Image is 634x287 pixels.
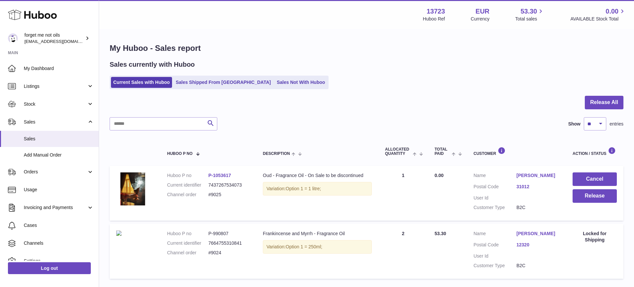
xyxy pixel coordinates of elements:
span: Invoicing and Payments [24,204,87,211]
div: Frankincense and Myrrh - Fragrance Oil [263,231,372,237]
h2: Sales currently with Huboo [110,60,195,69]
span: Total sales [515,16,545,22]
div: Locked for Shipping [573,231,617,243]
dt: Name [474,231,516,238]
span: Stock [24,101,87,107]
strong: EUR [475,7,489,16]
a: Sales Not With Huboo [274,77,327,88]
span: ALLOCATED Quantity [385,147,411,156]
dt: Huboo P no [167,172,208,179]
img: custom_resized_b61dd494-f7fa-4b4c-83e5-1f792ff7235c.png [116,231,122,236]
dd: P-990807 [208,231,250,237]
button: Release All [585,96,623,109]
dt: Channel order [167,192,208,198]
dt: Postal Code [474,184,516,192]
div: Variation: [263,182,372,196]
dd: #9024 [208,250,250,256]
span: [EMAIL_ADDRESS][DOMAIN_NAME] [24,39,97,44]
dd: B2C [516,263,559,269]
span: 53.30 [520,7,537,16]
img: forgetmenothf@gmail.com [8,33,18,43]
dt: Customer Type [474,263,516,269]
span: 53.30 [435,231,446,236]
h1: My Huboo - Sales report [110,43,623,54]
dd: 7437267534073 [208,182,250,188]
a: 31012 [516,184,559,190]
button: Cancel [573,172,617,186]
a: 0.00 AVAILABLE Stock Total [570,7,626,22]
a: 53.30 Total sales [515,7,545,22]
span: Usage [24,187,94,193]
span: Total paid [435,147,450,156]
img: custom_resized_50401546-7b05-44c6-9403-ba694aae2398.jpg [116,172,149,205]
span: Listings [24,83,87,90]
a: Current Sales with Huboo [111,77,172,88]
div: Variation: [263,240,372,254]
span: Channels [24,240,94,246]
span: Sales [24,119,87,125]
dt: Current identifier [167,182,208,188]
div: Action / Status [573,147,617,156]
dt: Huboo P no [167,231,208,237]
td: 1 [378,166,428,221]
a: 12320 [516,242,559,248]
span: entries [610,121,623,127]
a: Sales Shipped From [GEOGRAPHIC_DATA] [173,77,273,88]
span: Huboo P no [167,152,193,156]
label: Show [568,121,581,127]
span: Add Manual Order [24,152,94,158]
span: My Dashboard [24,65,94,72]
span: Option 1 = 1 litre; [286,186,321,191]
dt: Current identifier [167,240,208,246]
span: Description [263,152,290,156]
span: Cases [24,222,94,229]
dt: Customer Type [474,204,516,211]
div: Customer [474,147,559,156]
dt: User Id [474,195,516,201]
a: Log out [8,262,91,274]
div: forget me not oils [24,32,84,45]
span: Sales [24,136,94,142]
span: Option 1 = 250ml; [286,244,322,249]
dd: B2C [516,204,559,211]
div: Oud - Fragrance Oil - On Sale to be discontinued [263,172,372,179]
dt: User Id [474,253,516,259]
dd: 7664755310841 [208,240,250,246]
td: 2 [378,224,428,279]
div: Currency [471,16,490,22]
button: Release [573,189,617,203]
a: [PERSON_NAME] [516,231,559,237]
span: Orders [24,169,87,175]
dt: Postal Code [474,242,516,250]
dt: Name [474,172,516,180]
span: Settings [24,258,94,264]
strong: 13723 [427,7,445,16]
span: 0.00 [435,173,443,178]
a: P-1053617 [208,173,231,178]
div: Huboo Ref [423,16,445,22]
span: AVAILABLE Stock Total [570,16,626,22]
span: 0.00 [606,7,618,16]
dt: Channel order [167,250,208,256]
a: [PERSON_NAME] [516,172,559,179]
dd: #9025 [208,192,250,198]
